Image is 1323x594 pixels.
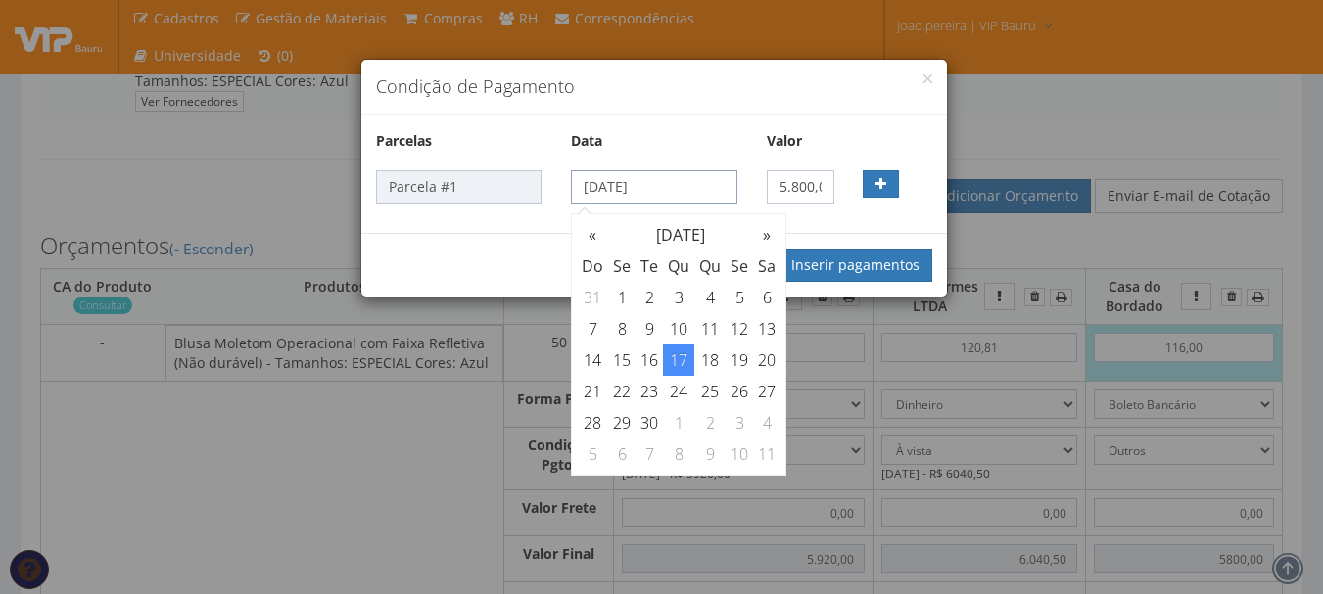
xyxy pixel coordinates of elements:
[577,407,608,438] td: 28
[753,376,780,407] td: 27
[577,313,608,344] td: 7
[608,313,636,344] td: 8
[608,282,636,313] td: 1
[577,376,608,407] td: 21
[694,407,726,438] td: 2
[663,376,694,407] td: 24
[663,313,694,344] td: 10
[608,344,636,376] td: 15
[636,344,663,376] td: 16
[663,251,694,282] th: Qu
[694,282,726,313] td: 4
[608,438,636,470] td: 6
[577,282,608,313] td: 31
[753,438,780,470] td: 11
[694,376,726,407] td: 25
[663,407,694,438] td: 1
[779,249,932,282] button: Inserir pagamentos
[663,344,694,376] td: 17
[694,251,726,282] th: Qu
[636,407,663,438] td: 30
[608,219,753,251] th: [DATE]
[753,282,780,313] td: 6
[753,251,780,282] th: Sa
[376,131,432,151] label: Parcelas
[636,438,663,470] td: 7
[726,407,753,438] td: 3
[726,344,753,376] td: 19
[608,407,636,438] td: 29
[726,251,753,282] th: Se
[694,344,726,376] td: 18
[663,282,694,313] td: 3
[753,219,780,251] th: »
[726,376,753,407] td: 26
[577,219,608,251] th: «
[636,376,663,407] td: 23
[376,74,932,100] h4: Condição de Pagamento
[577,251,608,282] th: Do
[571,131,602,151] label: Data
[694,313,726,344] td: 11
[753,313,780,344] td: 13
[608,251,636,282] th: Se
[753,344,780,376] td: 20
[726,282,753,313] td: 5
[694,438,726,470] td: 9
[726,438,753,470] td: 10
[636,313,663,344] td: 9
[577,438,608,470] td: 5
[577,344,608,376] td: 14
[767,131,802,151] label: Valor
[636,251,663,282] th: Te
[753,407,780,438] td: 4
[663,438,694,470] td: 8
[608,376,636,407] td: 22
[636,282,663,313] td: 2
[726,313,753,344] td: 12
